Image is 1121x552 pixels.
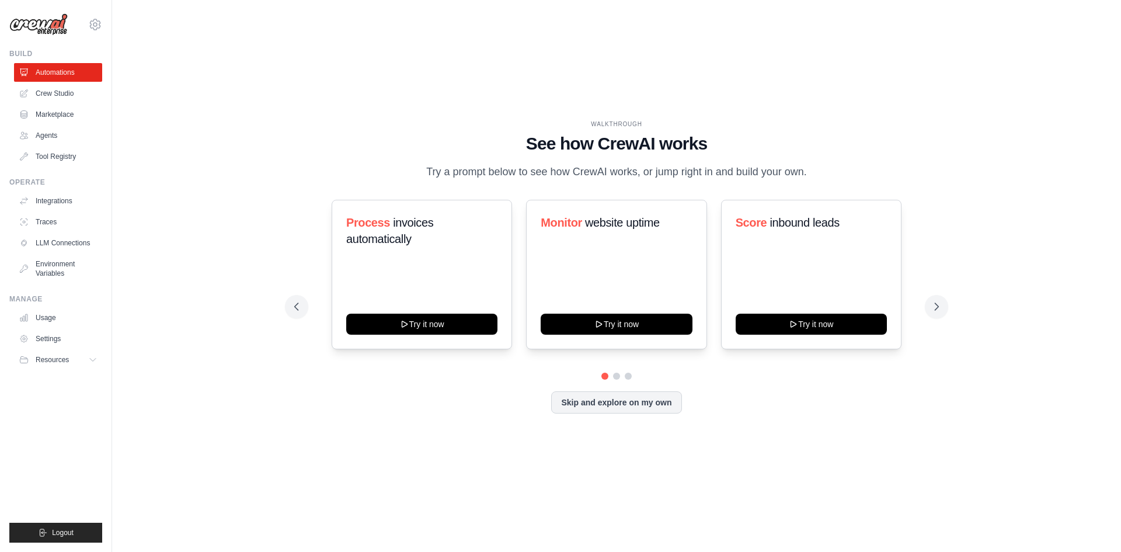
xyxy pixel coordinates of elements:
p: Try a prompt below to see how CrewAI works, or jump right in and build your own. [420,164,813,180]
span: Monitor [541,216,582,229]
button: Resources [14,350,102,369]
a: Usage [14,308,102,327]
div: Manage [9,294,102,304]
span: Resources [36,355,69,364]
div: Operate [9,178,102,187]
button: Try it now [541,314,692,335]
button: Skip and explore on my own [551,391,681,414]
button: Try it now [736,314,887,335]
span: Logout [52,528,74,537]
button: Logout [9,523,102,543]
a: Marketplace [14,105,102,124]
a: Traces [14,213,102,231]
a: Settings [14,329,102,348]
a: Tool Registry [14,147,102,166]
a: Integrations [14,192,102,210]
a: Agents [14,126,102,145]
span: Score [736,216,767,229]
button: Try it now [346,314,497,335]
a: Crew Studio [14,84,102,103]
span: invoices automatically [346,216,433,245]
a: LLM Connections [14,234,102,252]
span: inbound leads [770,216,839,229]
div: WALKTHROUGH [294,120,939,129]
span: website uptime [585,216,660,229]
div: Build [9,49,102,58]
a: Environment Variables [14,255,102,283]
a: Automations [14,63,102,82]
span: Process [346,216,390,229]
h1: See how CrewAI works [294,133,939,154]
img: Logo [9,13,68,36]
